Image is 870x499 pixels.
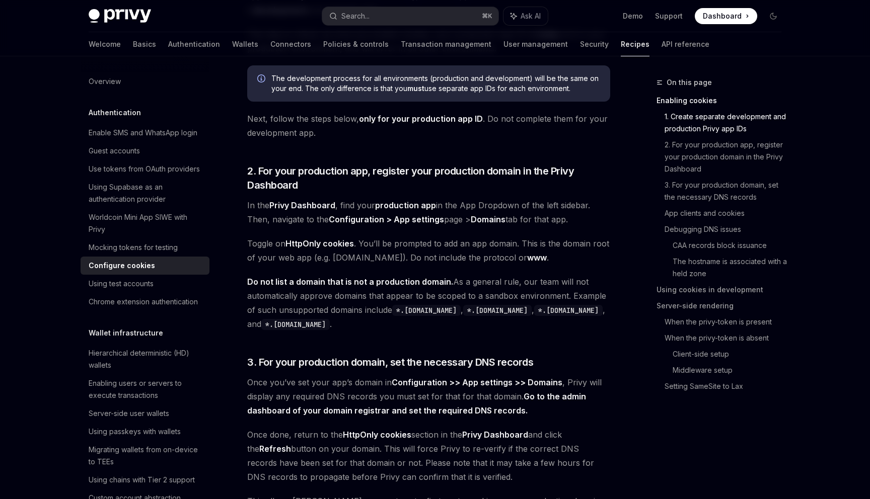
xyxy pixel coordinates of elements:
span: As a general rule, our team will not automatically approve domains that appear to be scoped to a ... [247,275,610,331]
span: Once done, return to the section in the and click the button on your domain. This will force Priv... [247,428,610,484]
button: Search...⌘K [322,7,498,25]
a: Basics [133,32,156,56]
span: Dashboard [703,11,742,21]
a: Server-side user wallets [81,404,209,423]
div: Migrating wallets from on-device to TEEs [89,444,203,468]
strong: Configuration > App settings [329,214,444,224]
a: Middleware setup [673,362,789,378]
button: Ask AI [503,7,548,25]
a: Connectors [270,32,311,56]
strong: HttpOnly cookies [343,430,411,440]
span: Toggle on . You’ll be prompted to add an app domain. This is the domain root of your web app (e.g... [247,236,610,265]
svg: Info [257,74,267,85]
a: App clients and cookies [665,205,789,221]
span: 3. For your production domain, set the necessary DNS records [247,355,533,369]
strong: only for your production app ID [359,114,483,124]
a: When the privy-token is absent [665,330,789,346]
span: Next, follow the steps below, . Do not complete them for your development app. [247,112,610,140]
a: Policies & controls [323,32,389,56]
a: Using cookies in development [657,282,789,298]
a: Recipes [621,32,649,56]
a: Security [580,32,609,56]
a: 3. For your production domain, set the necessary DNS records [665,177,789,205]
a: Welcome [89,32,121,56]
a: Configure cookies [81,257,209,275]
a: Setting SameSite to Lax [665,378,789,394]
a: Enable SMS and WhatsApp login [81,124,209,142]
a: Client-side setup [673,346,789,362]
img: dark logo [89,9,151,23]
a: Wallets [232,32,258,56]
h5: Authentication [89,107,141,119]
a: Mocking tokens for testing [81,238,209,257]
div: Enabling users or servers to execute transactions [89,377,203,401]
a: CAA records block issuance [673,237,789,254]
div: Search... [341,10,370,22]
a: Demo [623,11,643,21]
a: Using chains with Tier 2 support [81,471,209,489]
a: Transaction management [401,32,491,56]
span: The development process for all environments (production and development) will be the same on you... [271,73,600,94]
span: In the , find your in the App Dropdown of the left sidebar. Then, navigate to the page > tab for ... [247,198,610,226]
strong: Privy Dashboard [269,200,335,210]
strong: Domains [471,214,505,224]
code: *.[DOMAIN_NAME] [534,305,603,316]
strong: Refresh [259,444,291,454]
div: Mocking tokens for testing [89,241,178,254]
span: ⌘ K [482,12,492,20]
a: API reference [662,32,709,56]
a: Using Supabase as an authentication provider [81,178,209,208]
strong: Do not list a domain that is not a production domain. [247,277,453,287]
a: Debugging DNS issues [665,221,789,237]
a: 2. For your production app, register your production domain in the Privy Dashboard [665,137,789,177]
a: Use tokens from OAuth providers [81,160,209,178]
div: Server-side user wallets [89,407,169,420]
span: Once you’ve set your app’s domain in , Privy will display any required DNS records you must set f... [247,375,610,418]
strong: Configuration >> App settings >> Domains [392,377,562,387]
div: Hierarchical deterministic (HD) wallets [89,347,203,371]
a: Enabling cookies [657,93,789,109]
span: On this page [667,76,712,89]
a: User management [503,32,568,56]
div: Worldcoin Mini App SIWE with Privy [89,211,203,235]
div: Chrome extension authentication [89,296,198,308]
code: *.[DOMAIN_NAME] [261,319,330,330]
span: Ask AI [521,11,541,21]
a: When the privy-token is present [665,314,789,330]
a: Guest accounts [81,142,209,160]
strong: production app [375,200,436,210]
a: Chrome extension authentication [81,293,209,311]
code: *.[DOMAIN_NAME] [463,305,532,316]
div: Use tokens from OAuth providers [89,163,200,175]
strong: HttpOnly cookies [285,238,354,248]
div: Using passkeys with wallets [89,426,181,438]
code: *.[DOMAIN_NAME] [392,305,461,316]
a: Server-side rendering [657,298,789,314]
div: Overview [89,75,121,88]
div: Using Supabase as an authentication provider [89,181,203,205]
strong: must [407,84,424,93]
h5: Wallet infrastructure [89,327,163,339]
span: 2. For your production app, register your production domain in the Privy Dashboard [247,164,610,192]
a: Worldcoin Mini App SIWE with Privy [81,208,209,238]
a: Dashboard [695,8,757,24]
a: Hierarchical deterministic (HD) wallets [81,344,209,374]
div: Enable SMS and WhatsApp login [89,127,197,139]
a: Using test accounts [81,275,209,293]
a: Authentication [168,32,220,56]
a: Using passkeys with wallets [81,423,209,441]
a: 1. Create separate development and production Privy app IDs [665,109,789,137]
a: Migrating wallets from on-device to TEEs [81,441,209,471]
a: Enabling users or servers to execute transactions [81,374,209,404]
div: Using test accounts [89,278,154,290]
a: Support [655,11,683,21]
a: The hostname is associated with a held zone [673,254,789,282]
div: Using chains with Tier 2 support [89,474,195,486]
a: www [527,253,547,263]
strong: Privy Dashboard [462,430,528,440]
a: Overview [81,72,209,91]
button: Toggle dark mode [765,8,781,24]
div: Guest accounts [89,145,140,157]
a: Privy Dashboard [269,200,335,211]
div: Configure cookies [89,260,155,272]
